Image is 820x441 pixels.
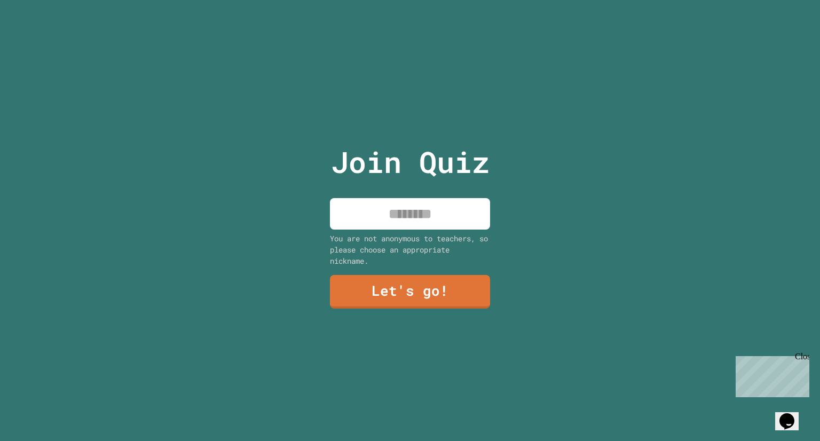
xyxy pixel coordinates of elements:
[330,233,490,266] div: You are not anonymous to teachers, so please choose an appropriate nickname.
[775,398,809,430] iframe: chat widget
[731,352,809,397] iframe: chat widget
[4,4,74,68] div: Chat with us now!Close
[331,140,490,184] p: Join Quiz
[330,275,490,309] a: Let's go!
